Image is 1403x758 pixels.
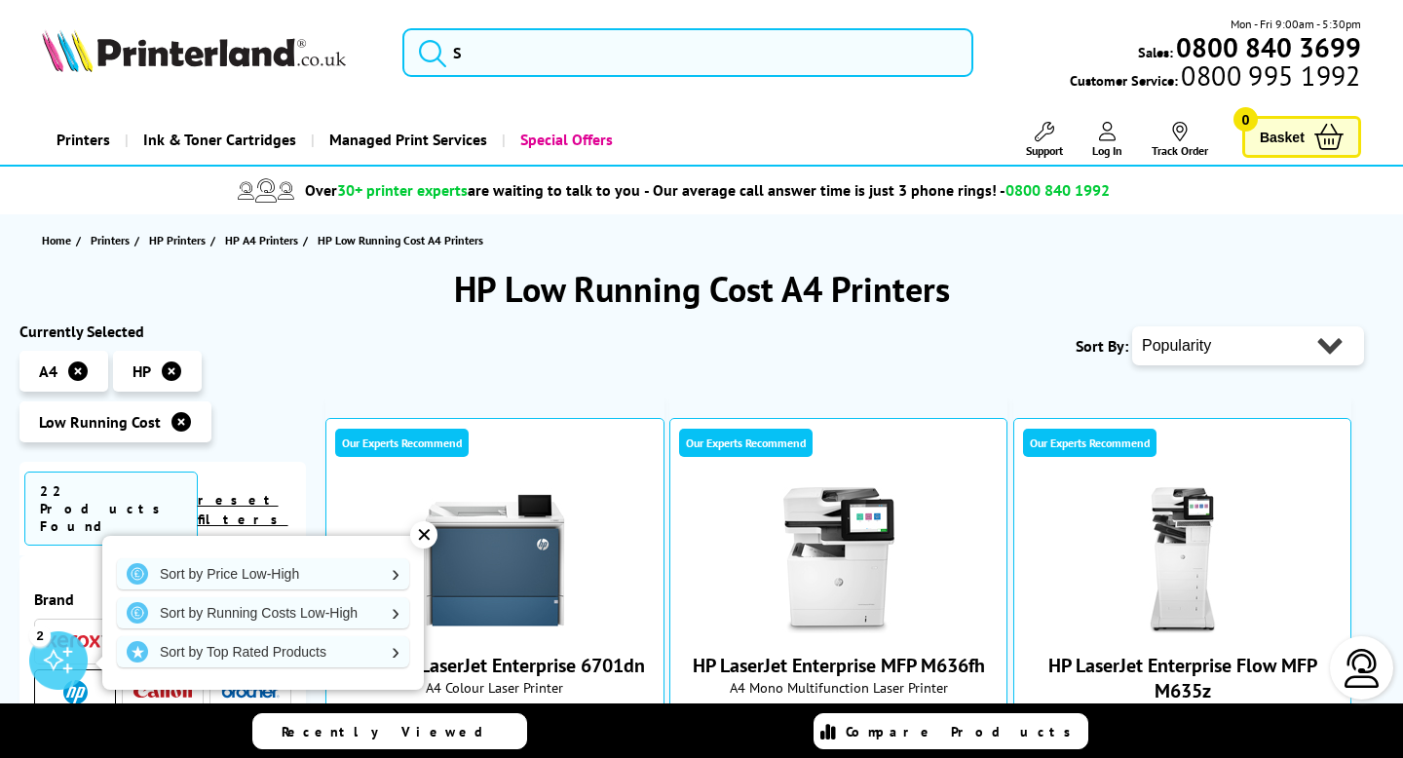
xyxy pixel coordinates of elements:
a: Sort by Price Low-High [117,558,409,589]
a: Home [42,230,76,250]
div: Our Experts Recommend [335,429,469,457]
a: Printers [91,230,134,250]
span: HP [133,361,151,381]
span: - Our average call answer time is just 3 phone rings! - [644,180,1110,200]
span: Recently Viewed [282,723,503,740]
div: Our Experts Recommend [1023,429,1157,457]
div: Our Experts Recommend [679,429,813,457]
a: HP Color LaserJet Enterprise 6701dn [344,653,645,678]
b: 0800 840 3699 [1176,29,1361,65]
a: Canon [133,680,192,704]
a: HP LaserJet Enterprise MFP M636fh [766,618,912,637]
span: A4 [39,361,57,381]
a: Xerox [46,629,104,654]
a: Special Offers [502,115,627,165]
span: A4 Mono Multifunction Laser Printer [680,678,998,697]
h1: HP Low Running Cost A4 Printers [19,266,1384,312]
a: Track Order [1152,122,1208,158]
span: 0800 840 1992 [1005,180,1110,200]
div: Currently Selected [19,322,306,341]
span: 0 [1233,107,1258,132]
a: Printers [42,115,125,165]
a: Printerland Logo [42,29,378,76]
span: A4 Colour Laser Printer [336,678,654,697]
span: Customer Service: [1070,66,1360,90]
a: Managed Print Services [311,115,502,165]
span: Low Running Cost [39,412,161,432]
div: ✕ [410,521,437,549]
a: Sort by Running Costs Low-High [117,597,409,628]
a: HP LaserJet Enterprise MFP M636fh [693,653,985,678]
span: Brand [34,589,291,609]
span: HP Printers [149,230,206,250]
span: Printers [91,230,130,250]
a: Ink & Toner Cartridges [125,115,311,165]
a: Basket 0 [1242,116,1361,158]
img: HP LaserJet Enterprise Flow MFP M635z [1110,487,1256,633]
span: HP A4 Printers [225,230,298,250]
span: HP Low Running Cost A4 Printers [318,233,483,247]
img: Printerland Logo [42,29,346,72]
span: 30+ printer experts [337,180,468,200]
a: Recently Viewed [252,713,527,749]
span: Basket [1260,124,1305,150]
span: Over are waiting to talk to you [305,180,640,200]
input: S [402,28,972,77]
span: Ink & Toner Cartridges [143,115,296,165]
span: 22 Products Found [24,472,198,546]
span: Mon - Fri 9:00am - 5:30pm [1231,15,1361,33]
a: HP Printers [149,230,210,250]
a: HP LaserJet Enterprise Flow MFP M635z [1110,618,1256,637]
img: user-headset-light.svg [1343,649,1382,688]
span: Support [1026,143,1063,158]
a: Support [1026,122,1063,158]
a: HP LaserJet Enterprise Flow MFP M635z [1048,653,1317,703]
img: Canon [133,686,192,699]
div: 2 [29,625,51,646]
img: HP [63,680,88,704]
span: Sort By: [1076,336,1128,356]
span: Compare Products [846,723,1081,740]
span: Log In [1092,143,1122,158]
a: HP Color LaserJet Enterprise 6701dn [422,618,568,637]
img: HP LaserJet Enterprise MFP M636fh [766,487,912,633]
img: HP Color LaserJet Enterprise 6701dn [422,487,568,633]
a: HP [46,680,104,704]
img: Brother [221,685,280,699]
a: Log In [1092,122,1122,158]
a: HP A4 Printers [225,230,303,250]
span: 0800 995 1992 [1178,66,1360,85]
span: Sales: [1138,43,1173,61]
a: 0800 840 3699 [1173,38,1361,57]
a: Brother [221,680,280,704]
a: Compare Products [814,713,1088,749]
a: reset filters [198,491,288,528]
a: Sort by Top Rated Products [117,636,409,667]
